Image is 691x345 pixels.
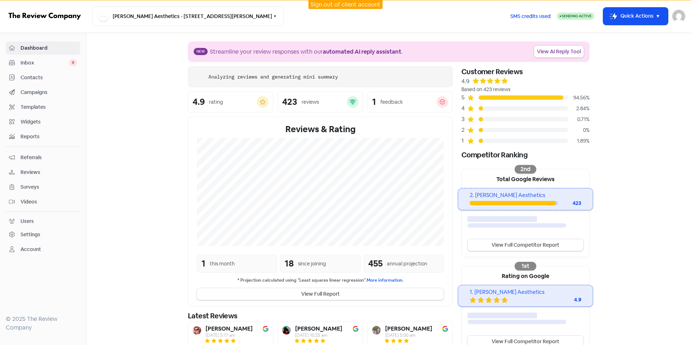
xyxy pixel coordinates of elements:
[21,44,77,52] span: Dashboard
[568,126,590,134] div: 0%
[387,260,427,268] div: annual projection
[21,133,77,140] span: Reports
[311,1,380,8] a: Sign out of client account
[568,94,590,102] div: 94.56%
[6,195,80,209] a: Videos
[558,200,581,207] div: 423
[6,130,80,143] a: Reports
[461,104,467,113] div: 4
[462,169,589,188] div: Total Google Reviews
[6,315,80,332] div: © 2025 The Review Company
[385,333,432,337] div: [DATE] 5:00 am
[515,262,536,270] div: 1st
[21,246,41,253] div: Account
[468,239,583,251] a: View Full Competitor Report
[298,260,326,268] div: since joining
[197,288,444,300] button: View Full Report
[194,48,208,55] span: New
[461,66,590,77] div: Customer Reviews
[461,93,467,102] div: 5
[367,277,403,283] a: More information.
[372,326,381,335] img: Avatar
[470,191,581,200] div: 2. [PERSON_NAME] Aesthetics
[461,126,467,134] div: 2
[368,257,383,270] div: 455
[6,243,80,256] a: Account
[285,257,294,270] div: 18
[461,77,469,86] div: 4.9
[197,123,444,136] div: Reviews & Rating
[21,103,77,111] span: Templates
[6,166,80,179] a: Reviews
[6,71,80,84] a: Contacts
[302,98,319,106] div: reviews
[208,73,338,81] div: Analyzing reviews and generating mini summary
[442,326,448,332] img: Image
[6,56,80,70] a: Inbox 0
[461,115,467,124] div: 3
[557,12,595,21] a: Sending Active
[21,231,40,238] div: Settings
[277,91,363,112] a: 423reviews
[385,326,432,332] b: [PERSON_NAME]
[282,326,291,335] img: Avatar
[461,86,590,93] div: Based on 423 reviews
[6,86,80,99] a: Campaigns
[295,333,342,337] div: [DATE] 10:25 am
[568,137,590,145] div: 1.89%
[6,100,80,114] a: Templates
[372,98,376,106] div: 1
[282,98,297,106] div: 423
[21,183,77,191] span: Surveys
[461,149,590,160] div: Competitor Ranking
[6,115,80,129] a: Widgets
[6,180,80,194] a: Surveys
[188,91,273,112] a: 4.9rating
[263,326,268,332] img: Image
[21,198,77,206] span: Videos
[562,14,592,18] span: Sending Active
[515,165,536,174] div: 2nd
[193,326,201,335] img: Avatar
[193,98,205,106] div: 4.9
[603,8,668,25] button: Quick Actions
[470,288,581,296] div: 1. [PERSON_NAME] Aesthetics
[21,118,77,126] span: Widgets
[21,218,34,225] div: Users
[295,326,342,332] b: [PERSON_NAME]
[353,326,358,332] img: Image
[6,41,80,55] a: Dashboard
[552,296,581,304] div: 4.9
[69,59,77,66] span: 0
[21,89,77,96] span: Campaigns
[504,12,557,19] a: SMS credits used
[202,257,206,270] div: 1
[323,48,401,55] b: automated AI reply assistant
[197,277,444,284] small: * Projection calculated using "Least squares linear regression".
[510,13,551,20] span: SMS credits used
[210,48,403,56] div: Streamline your review responses with our .
[21,74,77,81] span: Contacts
[6,228,80,241] a: Settings
[206,333,253,337] div: [DATE] 5:17 am
[534,46,584,58] a: View AI Reply Tool
[21,154,77,161] span: Referrals
[209,98,223,106] div: rating
[462,266,589,285] div: Rating on Google
[206,326,253,332] b: [PERSON_NAME]
[92,6,284,26] button: [PERSON_NAME] Aesthetics - [STREET_ADDRESS][PERSON_NAME]
[367,91,453,112] a: 1feedback
[672,10,685,23] img: User
[461,136,467,145] div: 1
[21,169,77,176] span: Reviews
[210,260,235,268] div: this month
[568,105,590,112] div: 2.84%
[21,59,69,67] span: Inbox
[380,98,403,106] div: feedback
[6,215,80,228] a: Users
[6,151,80,164] a: Referrals
[568,116,590,123] div: 0.71%
[188,310,453,321] div: Latest Reviews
